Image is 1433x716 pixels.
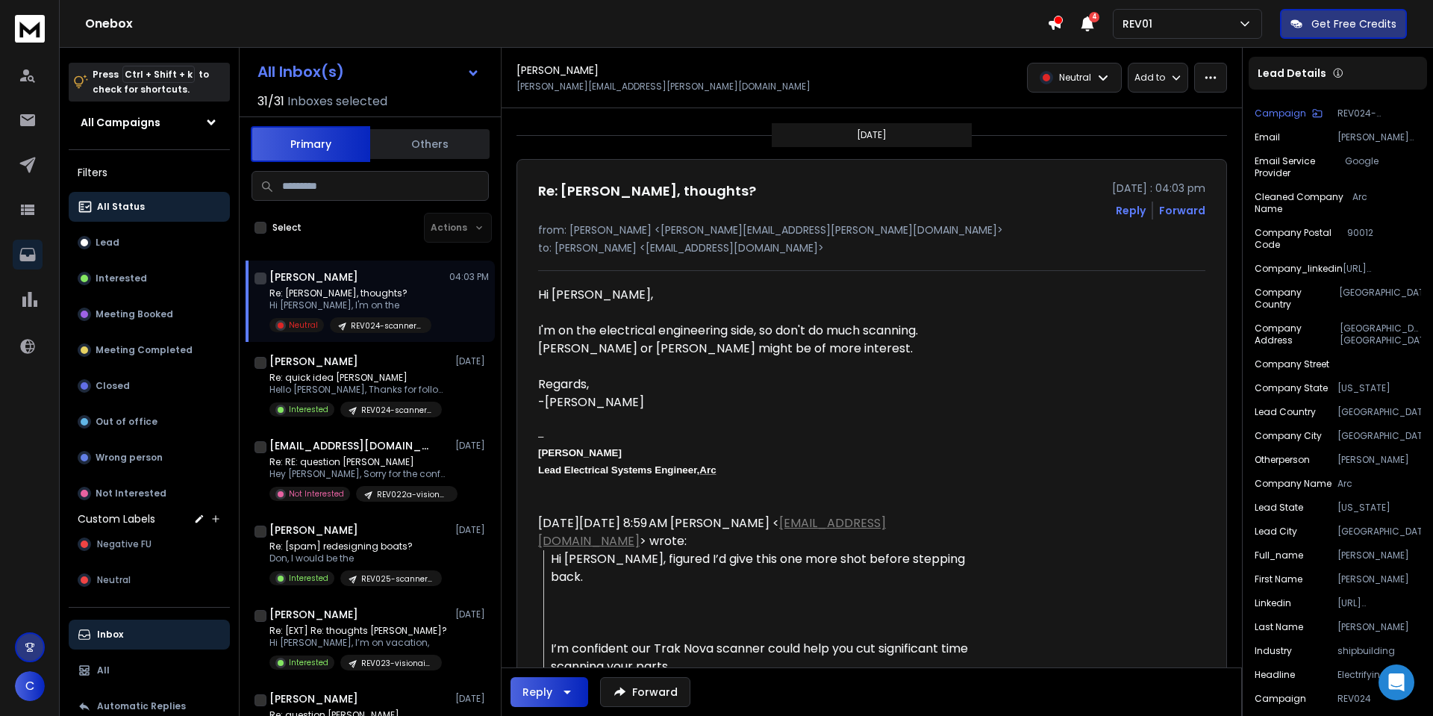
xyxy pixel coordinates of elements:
p: [US_STATE] [1337,502,1421,514]
button: Campaign [1255,108,1323,119]
p: Add to [1134,72,1165,84]
p: Re: RE: question [PERSON_NAME] [269,456,449,468]
p: Lead Details [1258,66,1326,81]
p: [US_STATE] [1337,382,1421,394]
span: Negative FU [97,538,152,550]
button: Lead [69,228,230,258]
p: [PERSON_NAME][EMAIL_ADDRESS][PERSON_NAME][DOMAIN_NAME] [516,81,811,93]
p: [DATE] [455,355,489,367]
p: cleaned company name [1255,191,1352,215]
p: [GEOGRAPHIC_DATA] [1337,430,1421,442]
button: All Inbox(s) [246,57,492,87]
p: [GEOGRAPHIC_DATA] [1337,526,1421,538]
p: REV024-scanners-marine-nonOL [361,405,433,416]
p: [PERSON_NAME] [1337,550,1421,561]
p: [PERSON_NAME] [1337,454,1421,466]
button: Others [370,128,490,161]
h1: All Inbox(s) [257,64,344,79]
button: Wrong person [69,443,230,473]
span: – [538,431,543,442]
span: 31 / 31 [257,93,284,110]
span: Arc [699,464,716,476]
p: Interested [289,404,328,415]
p: lead country [1255,406,1316,418]
h1: [PERSON_NAME] [269,607,358,622]
p: campaign [1255,693,1306,705]
button: Reply [511,677,588,707]
p: [PERSON_NAME] [1337,573,1421,585]
p: company_linkedin [1255,263,1343,275]
button: All [69,656,230,685]
p: Neutral [1059,72,1091,84]
p: company state [1255,382,1328,394]
button: Primary [251,126,370,162]
p: [GEOGRAPHIC_DATA], [GEOGRAPHIC_DATA], [GEOGRAPHIC_DATA], [GEOGRAPHIC_DATA] [1340,323,1421,346]
p: shipbuilding [1337,645,1421,657]
p: Hey [PERSON_NAME], Sorry for the confusion. [269,468,449,480]
p: Re: quick idea [PERSON_NAME] [269,372,449,384]
p: REV022a-visionai-DM-rerun [377,489,449,500]
p: Re: [EXT] Re: thoughts [PERSON_NAME]? [269,625,447,637]
p: REV024-scanners-marine-nonOL [1337,108,1421,119]
div: Regards, [538,376,974,393]
span: [PERSON_NAME] [538,447,622,458]
p: Interested [289,657,328,668]
button: All Status [69,192,230,222]
p: Not Interested [96,488,166,499]
button: Interested [69,264,230,293]
p: Hi [PERSON_NAME], I'm on the [269,299,431,311]
p: 04:03 PM [449,271,489,283]
h1: [PERSON_NAME] [269,354,358,369]
p: REV023-visionai-DM-controlsengineers-OL [361,658,433,669]
p: Google [1345,155,1421,179]
p: full_name [1255,550,1303,561]
button: Inbox [69,620,230,650]
p: REV025-scanners-OL [361,573,433,585]
p: [GEOGRAPHIC_DATA] [1337,406,1421,418]
p: Electrifying watercrafts [1337,669,1421,681]
p: [DATE] [455,440,489,452]
button: Closed [69,371,230,401]
p: Meeting Completed [96,344,193,356]
p: industry [1255,645,1292,657]
p: Press to check for shortcuts. [93,67,209,97]
p: otherperson [1255,454,1310,466]
h1: [PERSON_NAME] [516,63,599,78]
p: [PERSON_NAME][EMAIL_ADDRESS][PERSON_NAME][DOMAIN_NAME] [1337,131,1421,143]
p: company street [1255,358,1329,370]
p: Automatic Replies [97,700,186,712]
p: company country [1255,287,1339,311]
p: Hello [PERSON_NAME], Thanks for following [269,384,449,396]
button: Not Interested [69,479,230,508]
h1: [PERSON_NAME] [269,270,358,284]
div: Reply [522,685,552,700]
p: from: [PERSON_NAME] <[PERSON_NAME][EMAIL_ADDRESS][PERSON_NAME][DOMAIN_NAME]> [538,222,1205,237]
p: company city [1255,430,1322,442]
p: Arc [1352,191,1421,215]
img: logo [15,15,45,43]
div: Open Intercom Messenger [1379,664,1414,700]
h1: [EMAIL_ADDRESS][DOMAIN_NAME] [269,438,434,453]
p: Re: [spam] redesigning boats? [269,541,442,552]
p: All [97,664,110,676]
button: Out of office [69,407,230,437]
span: Neutral [97,574,131,586]
h1: Re: [PERSON_NAME], thoughts? [538,181,756,202]
p: [URL][DOMAIN_NAME] [1343,263,1421,275]
span: C [15,671,45,701]
p: Meeting Booked [96,308,173,320]
p: Lead [96,237,119,249]
p: Interested [289,573,328,584]
label: Select [272,222,302,234]
p: [URL][DOMAIN_NAME][PERSON_NAME] [1337,597,1421,609]
p: Last Name [1255,621,1303,633]
p: REV024-scanners-marine-nonOL [351,320,422,331]
span: Ctrl + Shift + k [122,66,195,83]
p: Hi [PERSON_NAME], I’m on vacation, [269,637,447,649]
p: Get Free Credits [1311,16,1396,31]
h3: Filters [69,162,230,183]
p: REV024 [1337,693,1421,705]
span: 4 [1089,12,1099,22]
div: [DATE][DATE] 8:59 AM [PERSON_NAME] < > wrote: [538,514,974,550]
